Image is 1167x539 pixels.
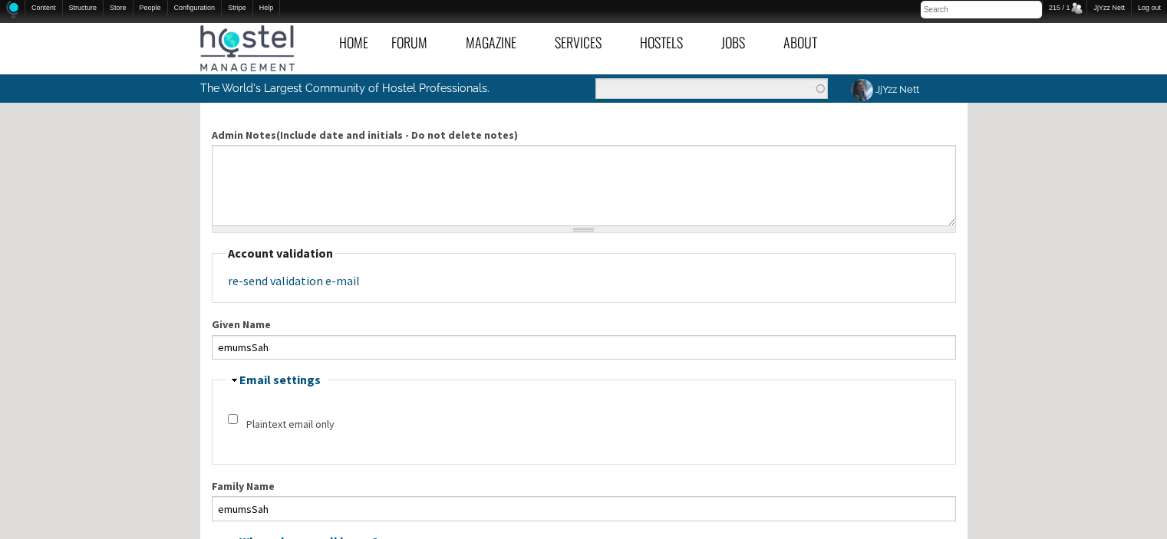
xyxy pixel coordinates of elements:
[380,25,454,60] a: Forum
[543,25,628,60] a: Services
[921,1,1042,18] input: Search
[228,245,333,261] span: Account validation
[212,317,956,333] label: Given Name
[839,74,928,104] a: JjYzz Nett
[200,25,295,71] img: Hostel Management Home
[849,77,875,104] img: JjYzz Nett's picture
[6,1,18,18] img: Home
[200,74,520,102] p: The World's Largest Community of Hostel Professionals.
[246,416,335,432] label: Plaintext email only
[228,414,238,424] input: Check this option if you do not wish to receive email messages with graphics and styles.
[328,25,380,60] a: Home
[595,78,828,99] input: Enter the terms you wish to search for.
[772,25,844,60] a: About
[212,478,956,495] label: Family Name
[212,127,956,143] label: Admin Notes(Include date and initials - Do not delete notes)
[228,273,360,288] a: re-send validation e-mail
[239,372,321,387] a: Email settings
[628,25,710,60] a: Hostels
[710,25,772,60] a: Jobs
[454,25,543,60] a: Magazine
